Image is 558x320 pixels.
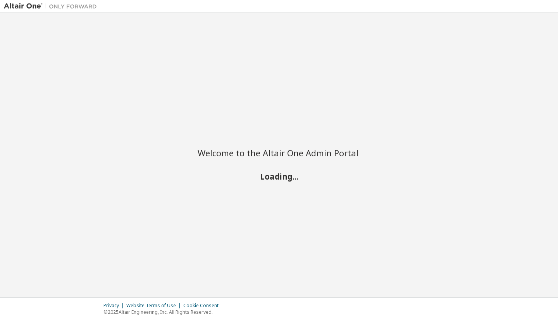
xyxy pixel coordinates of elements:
p: © 2025 Altair Engineering, Inc. All Rights Reserved. [103,309,223,315]
div: Cookie Consent [183,303,223,309]
h2: Loading... [198,171,360,181]
h2: Welcome to the Altair One Admin Portal [198,147,360,158]
div: Privacy [103,303,126,309]
div: Website Terms of Use [126,303,183,309]
img: Altair One [4,2,101,10]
